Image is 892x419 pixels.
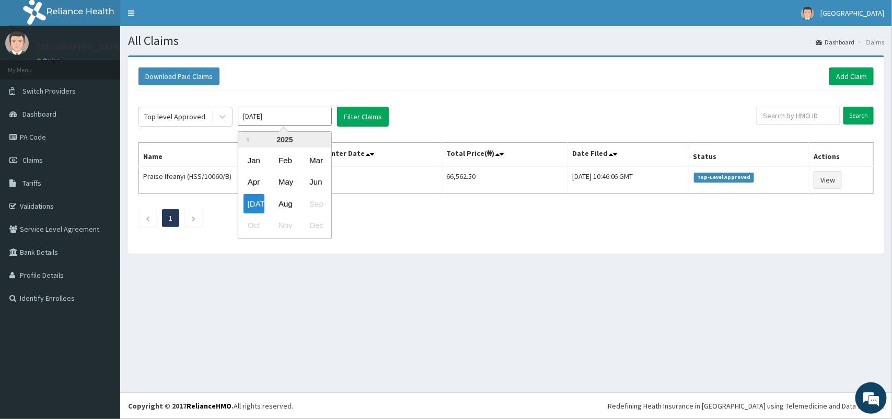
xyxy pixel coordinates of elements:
div: Choose July 2025 [244,194,264,213]
th: Status [689,143,809,167]
div: Chat with us now [54,59,176,72]
th: Total Price(₦) [442,143,567,167]
th: Actions [809,143,874,167]
span: Top-Level Approved [694,173,754,182]
textarea: Type your message and hit 'Enter' [5,286,199,322]
div: Choose May 2025 [274,173,295,192]
button: Download Paid Claims [138,67,219,85]
span: [GEOGRAPHIC_DATA] [820,8,884,18]
div: Choose August 2025 [274,194,295,213]
a: RelianceHMO [187,401,231,411]
button: Previous Year [244,137,249,142]
div: Choose June 2025 [305,173,326,192]
button: Filter Claims [337,107,389,127]
div: Top level Approved [144,111,205,122]
div: Choose March 2025 [305,151,326,170]
img: User Image [801,7,814,20]
a: View [814,171,842,189]
img: User Image [5,31,29,55]
a: Online [37,57,62,64]
td: [DATE] 10:46:06 GMT [567,166,689,194]
p: [GEOGRAPHIC_DATA] [37,42,123,52]
div: Minimize live chat window [171,5,196,30]
a: Page 1 is your current page [169,213,172,223]
span: We're online! [61,132,144,237]
div: Choose April 2025 [244,173,264,192]
span: Tariffs [22,178,41,188]
th: Name [139,143,307,167]
th: Date Filed [567,143,689,167]
span: Claims [22,155,43,165]
a: Add Claim [829,67,874,85]
span: Switch Providers [22,86,76,96]
td: 66,562.50 [442,166,567,194]
div: 2025 [238,132,331,148]
input: Search by HMO ID [757,107,840,124]
input: Search [843,107,874,124]
div: Choose January 2025 [244,151,264,170]
div: Choose February 2025 [274,151,295,170]
td: Praise Ifeanyi (HSS/10060/B) [139,166,307,194]
div: Redefining Heath Insurance in [GEOGRAPHIC_DATA] using Telemedicine and Data Science! [608,401,884,411]
img: d_794563401_company_1708531726252_794563401 [19,52,42,78]
div: month 2025-07 [238,150,331,236]
h1: All Claims [128,34,884,48]
a: Dashboard [816,38,854,47]
span: Dashboard [22,109,56,119]
footer: All rights reserved. [120,392,892,419]
input: Select Month and Year [238,107,332,126]
a: Next page [191,213,196,223]
a: Previous page [145,213,150,223]
strong: Copyright © 2017 . [128,401,234,411]
li: Claims [855,38,884,47]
